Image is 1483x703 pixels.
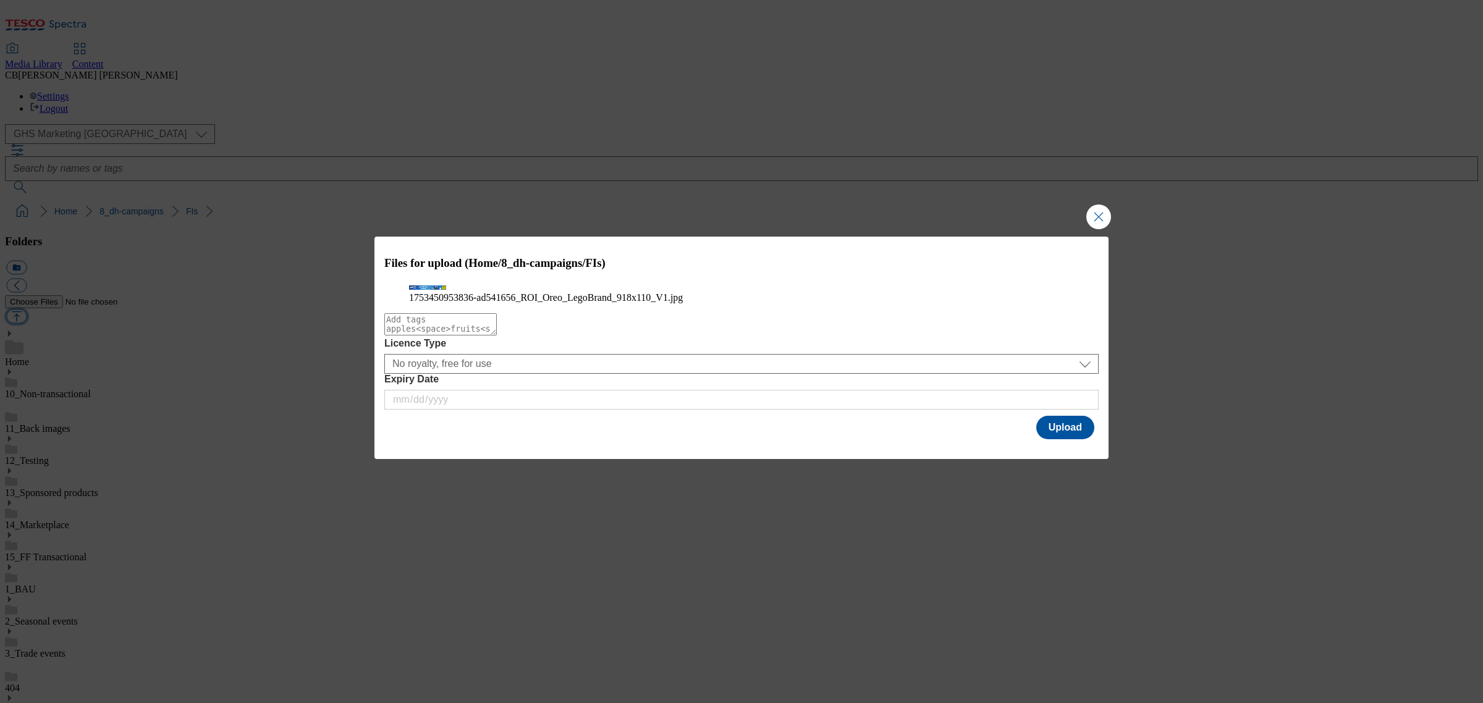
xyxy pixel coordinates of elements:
[409,292,1074,303] figcaption: 1753450953836-ad541656_ROI_Oreo_LegoBrand_918x110_V1.jpg
[384,338,1099,349] label: Licence Type
[409,285,446,290] img: preview
[1036,416,1094,439] button: Upload
[1086,204,1111,229] button: Close Modal
[384,374,1099,385] label: Expiry Date
[374,237,1109,460] div: Modal
[384,256,1099,270] h3: Files for upload (Home/8_dh-campaigns/FIs)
